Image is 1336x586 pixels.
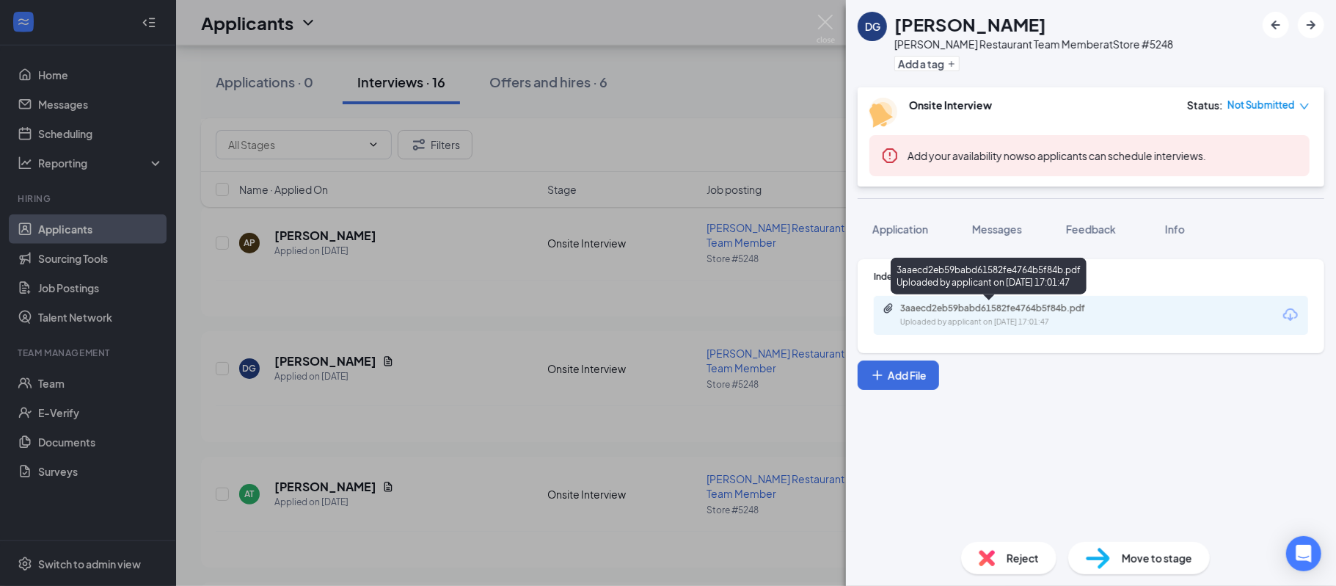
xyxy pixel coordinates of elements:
span: down [1299,101,1310,112]
svg: Plus [947,59,956,68]
a: Paperclip3aaecd2eb59babd61582fe4764b5f84b.pdfUploaded by applicant on [DATE] 17:01:47 [883,303,1120,328]
b: Onsite Interview [909,98,992,112]
svg: Plus [870,368,885,383]
div: DG [865,19,880,34]
div: 3aaecd2eb59babd61582fe4764b5f84b.pdf [900,303,1106,314]
span: so applicants can schedule interviews. [908,149,1206,162]
div: Open Intercom Messenger [1286,536,1321,571]
svg: Error [881,147,899,164]
span: Move to stage [1122,550,1192,566]
button: Add FilePlus [858,361,939,390]
span: Info [1165,223,1185,236]
svg: ArrowRight [1302,16,1320,34]
svg: ArrowLeftNew [1267,16,1285,34]
div: Indeed Resume [874,270,1308,283]
h1: [PERSON_NAME] [894,12,1046,37]
span: Feedback [1066,223,1116,236]
div: Status : [1187,98,1223,112]
div: 3aaecd2eb59babd61582fe4764b5f84b.pdf Uploaded by applicant on [DATE] 17:01:47 [891,258,1087,294]
div: [PERSON_NAME] Restaurant Team Member at Store #5248 [894,37,1173,51]
span: Not Submitted [1227,98,1295,112]
div: Uploaded by applicant on [DATE] 17:01:47 [900,316,1120,328]
span: Reject [1007,550,1039,566]
button: PlusAdd a tag [894,56,960,71]
button: ArrowLeftNew [1263,12,1289,38]
span: Application [872,223,928,236]
button: ArrowRight [1298,12,1324,38]
svg: Paperclip [883,303,894,314]
span: Messages [972,223,1022,236]
svg: Download [1282,306,1299,324]
button: Add your availability now [908,148,1024,163]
